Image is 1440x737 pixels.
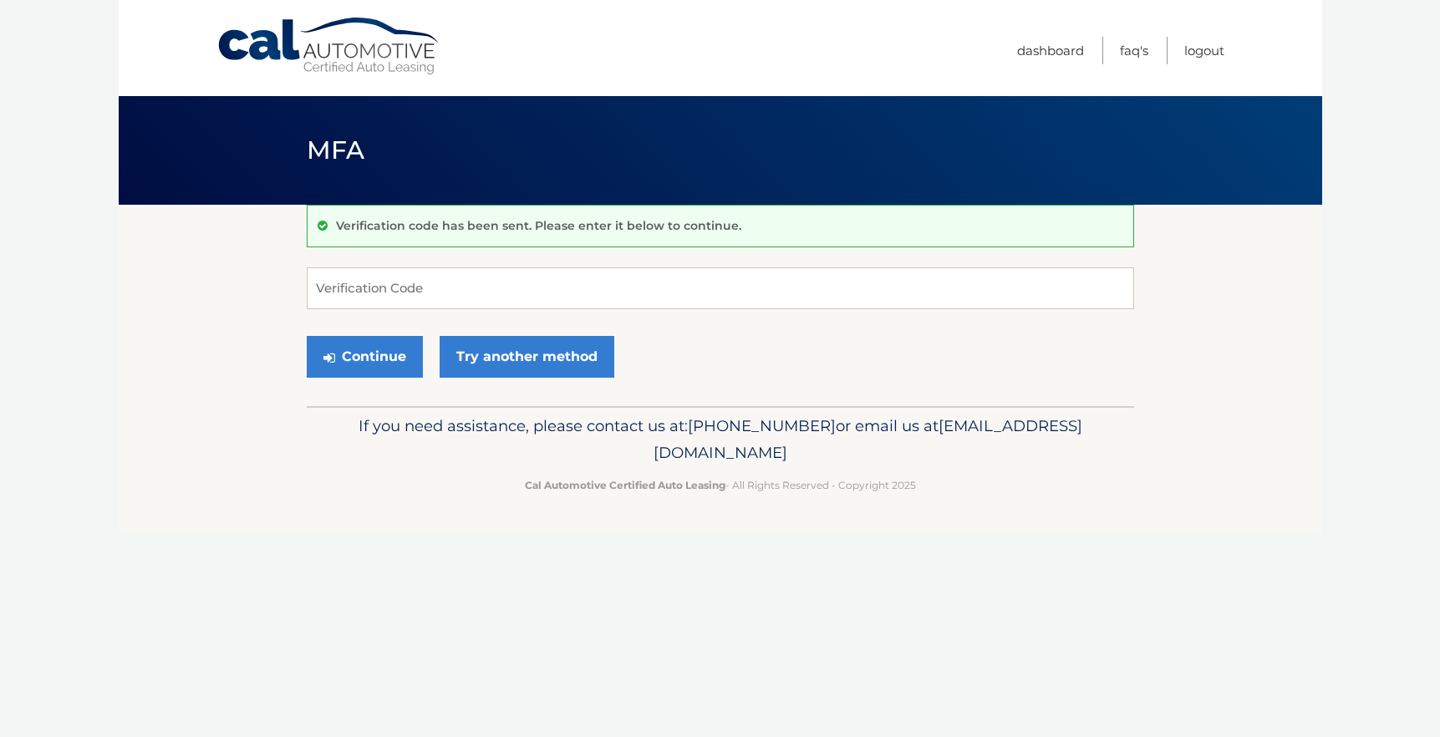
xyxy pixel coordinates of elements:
a: FAQ's [1120,37,1148,64]
a: Cal Automotive [216,17,442,76]
p: If you need assistance, please contact us at: or email us at [318,413,1123,466]
button: Continue [307,336,423,378]
input: Verification Code [307,267,1134,309]
p: Verification code has been sent. Please enter it below to continue. [336,218,741,233]
a: Try another method [440,336,614,378]
span: MFA [307,135,365,165]
span: [EMAIL_ADDRESS][DOMAIN_NAME] [654,416,1082,462]
a: Logout [1184,37,1224,64]
strong: Cal Automotive Certified Auto Leasing [525,479,725,491]
a: Dashboard [1017,37,1084,64]
p: - All Rights Reserved - Copyright 2025 [318,476,1123,494]
span: [PHONE_NUMBER] [688,416,836,435]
